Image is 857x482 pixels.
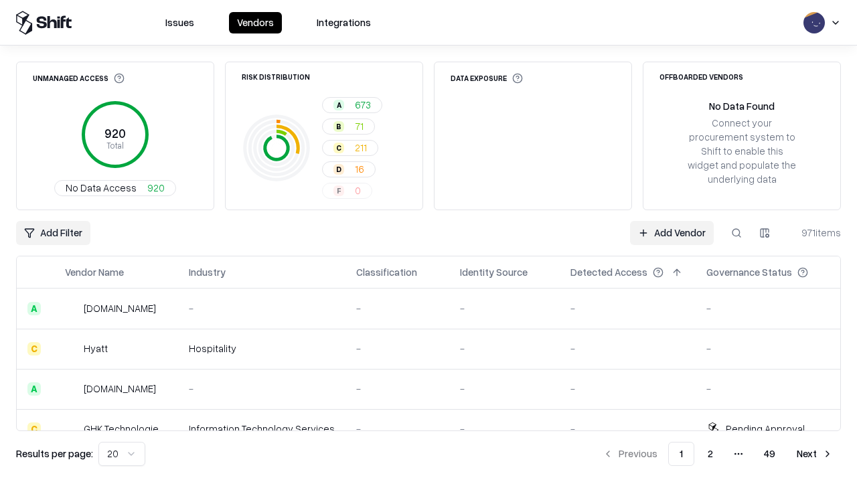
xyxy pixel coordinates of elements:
[570,382,685,396] div: -
[27,422,41,436] div: C
[84,422,167,436] div: GHK Technologies Inc.
[706,301,830,315] div: -
[706,341,830,355] div: -
[356,341,439,355] div: -
[451,73,523,84] div: Data Exposure
[333,143,344,153] div: C
[84,301,156,315] div: [DOMAIN_NAME]
[27,342,41,355] div: C
[789,442,841,466] button: Next
[189,422,335,436] div: Information Technology Services
[686,116,797,187] div: Connect your procurement system to Shift to enable this widget and populate the underlying data
[709,99,775,113] div: No Data Found
[322,161,376,177] button: D16
[355,141,367,155] span: 211
[697,442,724,466] button: 2
[595,442,841,466] nav: pagination
[104,126,126,141] tspan: 920
[84,382,156,396] div: [DOMAIN_NAME]
[356,301,439,315] div: -
[65,342,78,355] img: Hyatt
[460,301,549,315] div: -
[27,302,41,315] div: A
[460,422,549,436] div: -
[333,164,344,175] div: D
[27,382,41,396] div: A
[65,302,78,315] img: intrado.com
[706,265,792,279] div: Governance Status
[333,121,344,132] div: B
[668,442,694,466] button: 1
[157,12,202,33] button: Issues
[65,265,124,279] div: Vendor Name
[322,118,375,135] button: B71
[356,265,417,279] div: Classification
[16,221,90,245] button: Add Filter
[84,341,108,355] div: Hyatt
[229,12,282,33] button: Vendors
[356,382,439,396] div: -
[54,180,176,196] button: No Data Access920
[189,382,335,396] div: -
[356,422,439,436] div: -
[242,73,310,80] div: Risk Distribution
[630,221,714,245] a: Add Vendor
[65,382,78,396] img: primesec.co.il
[333,100,344,110] div: A
[460,382,549,396] div: -
[570,341,685,355] div: -
[787,226,841,240] div: 971 items
[570,422,685,436] div: -
[189,265,226,279] div: Industry
[322,140,378,156] button: C211
[460,341,549,355] div: -
[659,73,743,80] div: Offboarded Vendors
[322,97,382,113] button: A673
[309,12,379,33] button: Integrations
[706,382,830,396] div: -
[65,422,78,436] img: GHK Technologies Inc.
[106,140,124,151] tspan: Total
[753,442,786,466] button: 49
[147,181,165,195] span: 920
[570,301,685,315] div: -
[355,162,364,176] span: 16
[16,447,93,461] p: Results per page:
[355,119,364,133] span: 71
[66,181,137,195] span: No Data Access
[189,341,335,355] div: Hospitality
[726,422,805,436] div: Pending Approval
[189,301,335,315] div: -
[355,98,371,112] span: 673
[460,265,528,279] div: Identity Source
[570,265,647,279] div: Detected Access
[33,73,125,84] div: Unmanaged Access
